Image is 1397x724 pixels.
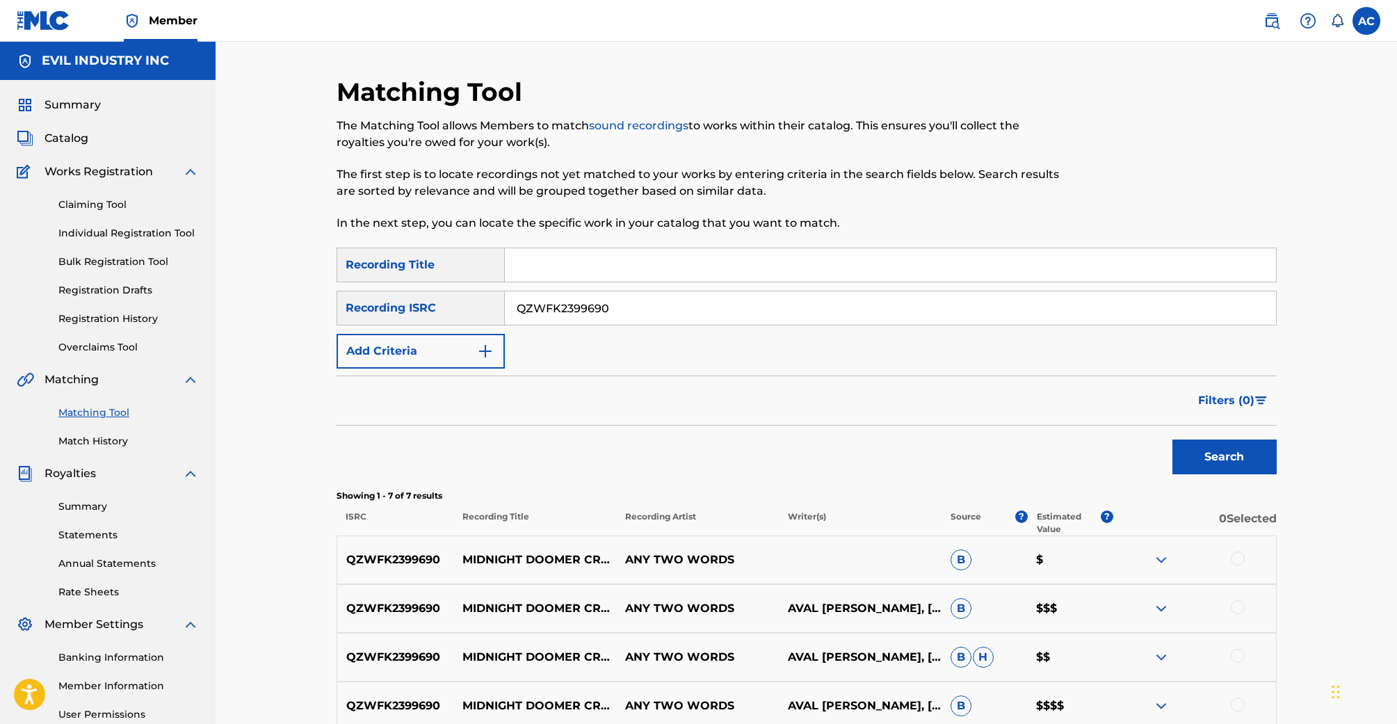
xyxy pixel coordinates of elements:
p: MIDNIGHT DOOMER CRUISE - ACOUSTIC DEMO [453,698,616,714]
a: Individual Registration Tool [58,226,199,241]
p: AVAL [PERSON_NAME], [PERSON_NAME], [PERSON_NAME] [779,600,942,617]
div: User Menu [1352,7,1380,35]
a: User Permissions [58,707,199,722]
img: Top Rightsholder [124,13,140,29]
span: B [951,549,971,570]
a: Public Search [1258,7,1286,35]
span: B [951,647,971,668]
img: Works Registration [17,163,35,180]
p: The first step is to locate recordings not yet matched to your works by entering criteria in the ... [337,166,1060,200]
iframe: Chat Widget [1327,657,1397,724]
form: Search Form [337,248,1277,481]
p: Recording Title [453,510,615,536]
img: help [1300,13,1316,29]
img: expand [1153,600,1170,617]
img: expand [182,371,199,388]
p: MIDNIGHT DOOMER CRUISE (ACOUSTIC DEMO) (ACOUSTIC DEMO) [453,552,616,568]
p: $ [1027,552,1113,568]
p: $$ [1027,649,1113,666]
a: Claiming Tool [58,198,199,212]
p: MIDNIGHT DOOMER CRUISE [453,600,616,617]
a: sound recordings [589,119,688,132]
p: ISRC [337,510,453,536]
button: Filters (0) [1190,383,1277,418]
a: SummarySummary [17,97,101,113]
img: 9d2ae6d4665cec9f34b9.svg [477,343,494,360]
p: ANY TWO WORDS [616,552,779,568]
a: Registration Drafts [58,283,199,298]
a: Overclaims Tool [58,340,199,355]
a: Rate Sheets [58,585,199,600]
a: CatalogCatalog [17,130,88,147]
button: Search [1172,440,1277,474]
div: Help [1294,7,1322,35]
p: MIDNIGHT DOOMER CRUISE (ACOUSTIC DEMO) [453,649,616,666]
img: Matching [17,371,34,388]
p: The Matching Tool allows Members to match to works within their catalog. This ensures you'll coll... [337,118,1060,151]
img: expand [182,616,199,633]
img: expand [1153,649,1170,666]
p: Writer(s) [779,510,942,536]
p: $$$ [1027,600,1113,617]
a: Registration History [58,312,199,326]
p: In the next step, you can locate the specific work in your catalog that you want to match. [337,215,1060,232]
img: Catalog [17,130,33,147]
p: AVAL [PERSON_NAME], [PERSON_NAME], [PERSON_NAME] [779,698,942,714]
p: Source [951,510,981,536]
span: Matching [45,371,99,388]
p: QZWFK2399690 [337,649,454,666]
span: Royalties [45,465,96,482]
img: expand [1153,698,1170,714]
img: filter [1255,396,1267,405]
a: Bulk Registration Tool [58,255,199,269]
img: expand [182,163,199,180]
p: Estimated Value [1037,510,1101,536]
p: QZWFK2399690 [337,552,454,568]
p: AVAL [PERSON_NAME], [PERSON_NAME], [PERSON_NAME] [779,649,942,666]
span: H [973,647,994,668]
img: MLC Logo [17,10,70,31]
span: B [951,598,971,619]
p: QZWFK2399690 [337,698,454,714]
a: Statements [58,528,199,542]
p: 0 Selected [1113,510,1276,536]
span: ? [1101,510,1113,523]
span: ? [1015,510,1028,523]
p: $$$$ [1027,698,1113,714]
iframe: Resource Center [1358,489,1397,601]
span: Member Settings [45,616,143,633]
a: Member Information [58,679,199,693]
img: expand [1153,552,1170,568]
span: Catalog [45,130,88,147]
span: B [951,695,971,716]
p: Showing 1 - 7 of 7 results [337,490,1277,502]
img: Accounts [17,53,33,70]
a: Annual Statements [58,556,199,571]
img: expand [182,465,199,482]
p: ANY TWO WORDS [616,649,779,666]
img: Member Settings [17,616,33,633]
div: Drag [1332,671,1340,713]
p: ANY TWO WORDS [616,600,779,617]
p: QZWFK2399690 [337,600,454,617]
a: Banking Information [58,650,199,665]
a: Matching Tool [58,405,199,420]
span: Filters ( 0 ) [1198,392,1254,409]
p: ANY TWO WORDS [616,698,779,714]
a: Match History [58,434,199,449]
button: Add Criteria [337,334,505,369]
img: Summary [17,97,33,113]
p: Recording Artist [616,510,779,536]
h2: Matching Tool [337,77,529,108]
div: Notifications [1330,14,1344,28]
span: Member [149,13,197,29]
span: Works Registration [45,163,153,180]
img: search [1263,13,1280,29]
span: Summary [45,97,101,113]
a: Summary [58,499,199,514]
h5: EVIL INDUSTRY INC [42,53,169,69]
img: Royalties [17,465,33,482]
